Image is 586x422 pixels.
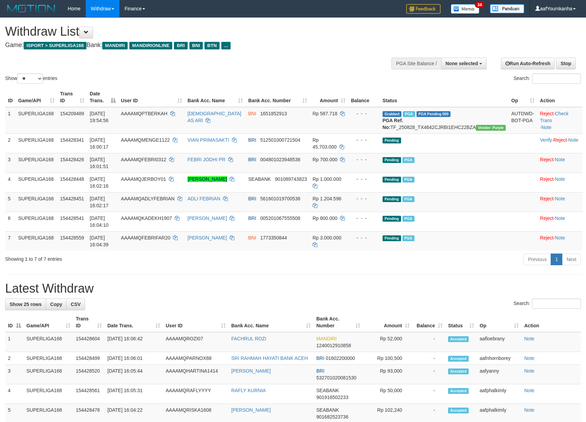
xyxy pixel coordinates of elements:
span: AAAAMQADLYFEBRIAN [121,196,175,201]
a: [PERSON_NAME] [188,215,227,221]
span: BRI [174,42,187,49]
td: 5 [5,192,15,212]
th: Bank Acc. Number: activate to sort column ascending [246,87,310,107]
th: User ID: activate to sort column ascending [163,313,228,332]
div: - - - [351,137,377,143]
a: VIAN PRIMASAKTI [188,137,229,143]
a: Reject [540,215,554,221]
span: MANDIRI [316,336,337,341]
td: SUPERLIGA168 [15,231,57,251]
td: Rp 93,000 [363,365,412,384]
th: Bank Acc. Name: activate to sort column ascending [228,313,314,332]
th: Date Trans.: activate to sort column ascending [105,313,163,332]
th: Action [537,87,583,107]
th: Op: activate to sort column ascending [477,313,521,332]
span: BRI [316,355,324,361]
img: panduan.png [490,4,524,13]
td: 154428561 [73,384,105,404]
button: None selected [441,58,487,69]
td: 7 [5,231,15,251]
td: · [537,231,583,251]
td: AUTOWD-BOT-PGA [508,107,537,134]
a: Reject [540,157,554,162]
span: AAAAMQKADEKH1907 [121,215,172,221]
td: [DATE] 16:05:44 [105,365,163,384]
th: Bank Acc. Name: activate to sort column ascending [185,87,246,107]
td: AAAAMQROZI07 [163,332,228,352]
div: - - - [351,215,377,222]
div: - - - [351,195,377,202]
span: [DATE] 16:02:16 [90,176,109,189]
span: BNI [189,42,203,49]
a: Note [524,407,535,413]
span: AAAAMQMENGE1122 [121,137,170,143]
a: Next [562,254,581,265]
h4: Game: Bank: [5,42,384,49]
td: Rp 50,000 [363,384,412,404]
span: Copy 1240012910858 to clipboard [316,343,351,348]
td: - [412,332,445,352]
label: Show entries [5,73,57,84]
th: Action [521,313,581,332]
input: Search: [532,298,581,309]
span: AAAAMQJERBOY01 [121,176,166,182]
span: BRI [248,196,256,201]
a: [PERSON_NAME] [188,176,227,182]
a: Note [524,355,535,361]
th: User ID: activate to sort column ascending [118,87,185,107]
th: Status: activate to sort column ascending [445,313,477,332]
span: Show 25 rows [10,302,42,307]
span: BRI [316,368,324,374]
span: 154428426 [60,157,84,162]
td: · · [537,107,583,134]
span: MANDIRI [102,42,128,49]
th: Op: activate to sort column ascending [508,87,537,107]
td: 2 [5,352,24,365]
img: Button%20Memo.svg [451,4,480,14]
a: Reject [553,137,567,143]
input: Search: [532,73,581,84]
td: [DATE] 16:06:42 [105,332,163,352]
td: - [412,352,445,365]
span: 154428341 [60,137,84,143]
span: AAAAMQFEBRIFAR20 [121,235,171,241]
a: RAFLY KURNIA [231,388,266,393]
a: Copy [46,298,67,310]
span: SEABANK [316,407,339,413]
th: Amount: activate to sort column ascending [363,313,412,332]
span: PGA Pending [417,111,451,117]
span: Pending [383,157,401,163]
span: MANDIRIONLINE [129,42,172,49]
span: AAAAMQPTBERKAH [121,111,167,116]
span: BRI [248,215,256,221]
span: Rp 800.000 [313,215,337,221]
td: aafloebrany [477,332,521,352]
a: Previous [524,254,551,265]
a: Note [555,215,565,221]
label: Search: [514,298,581,309]
span: CSV [71,302,81,307]
span: BTN [204,42,220,49]
th: ID: activate to sort column descending [5,313,24,332]
span: Copy 901089743823 to clipboard [275,176,307,182]
h1: Latest Withdraw [5,282,581,295]
span: Copy 512501000721504 to clipboard [260,137,301,143]
div: - - - [351,176,377,183]
span: BNI [248,235,256,241]
span: Copy [50,302,62,307]
img: Feedback.jpg [406,4,441,14]
span: Rp 700.000 [313,157,337,162]
a: Note [555,157,565,162]
b: PGA Ref. No: [383,118,403,130]
span: 154209489 [60,111,84,116]
span: Marked by aafchhiseyha [403,111,415,117]
div: Showing 1 to 7 of 7 entries [5,253,239,262]
span: Pending [383,177,401,183]
a: FACHRUL ROZI [231,336,266,341]
span: 154428448 [60,176,84,182]
span: Accepted [448,336,469,342]
span: BRI [248,137,256,143]
th: Amount: activate to sort column ascending [310,87,348,107]
a: Note [555,235,565,241]
span: ... [221,42,231,49]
